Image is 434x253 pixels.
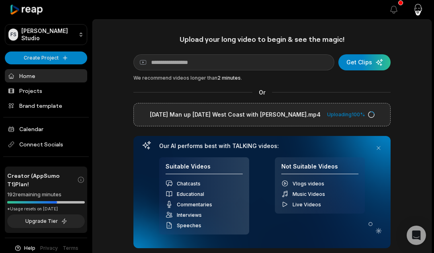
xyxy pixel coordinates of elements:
[133,74,391,82] div: We recommend videos longer than .
[5,84,87,97] a: Projects
[21,27,75,42] p: [PERSON_NAME] Studio
[293,191,325,197] span: Music Videos
[252,88,272,97] span: Or
[177,222,201,228] span: Speeches
[8,29,18,41] div: FS
[5,51,87,64] button: Create Project
[5,69,87,82] a: Home
[177,181,201,187] span: Chatcasts
[7,206,85,212] div: *Usage resets on [DATE]
[133,35,391,44] h1: Upload your long video to begin & see the magic!
[327,111,375,118] div: Uploading 100 %
[166,163,243,175] h4: Suitable Videos
[407,226,426,245] div: Open Intercom Messenger
[63,245,78,252] a: Terms
[293,202,321,208] span: Live Videos
[14,245,35,252] button: Help
[40,245,58,252] a: Privacy
[5,137,87,152] span: Connect Socials
[177,191,204,197] span: Educational
[5,99,87,112] a: Brand template
[7,214,85,228] button: Upgrade Tier
[159,142,365,150] h3: Our AI performs best with TALKING videos:
[293,181,324,187] span: Vlogs videos
[150,110,321,119] label: [DATE] Man up [DATE] West Coast with [PERSON_NAME].mp4
[24,245,35,252] span: Help
[177,212,202,218] span: Interviews
[217,75,241,81] span: 2 minutes
[7,171,77,188] span: Creator (AppSumo T1) Plan!
[177,202,212,208] span: Commentaries
[281,163,358,175] h4: Not Suitable Videos
[7,191,85,199] div: 192 remaining minutes
[338,54,391,70] button: Get Clips
[5,122,87,136] a: Calendar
